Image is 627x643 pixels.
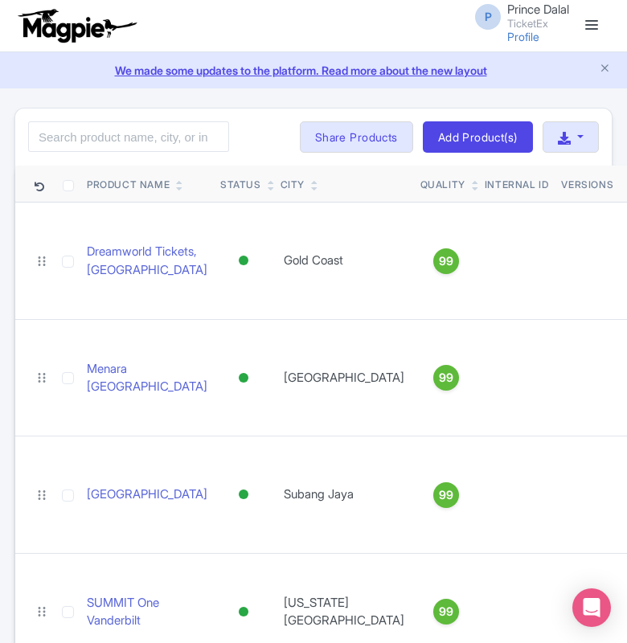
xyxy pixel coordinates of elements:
[478,166,555,203] th: Internal ID
[439,486,453,504] span: 99
[274,203,414,320] td: Gold Coast
[507,30,539,43] a: Profile
[281,178,305,192] div: City
[439,369,453,387] span: 99
[87,178,170,192] div: Product Name
[87,594,207,630] a: SUMMIT One Vanderbilt
[87,485,207,504] a: [GEOGRAPHIC_DATA]
[420,482,472,508] a: 99
[28,121,229,152] input: Search product name, city, or interal id
[87,243,207,279] a: Dreamworld Tickets, [GEOGRAPHIC_DATA]
[423,121,533,154] a: Add Product(s)
[465,3,569,29] a: P Prince Dalal TicketEx
[420,248,472,274] a: 99
[274,436,414,554] td: Subang Jaya
[420,178,465,192] div: Quality
[439,252,453,270] span: 99
[572,588,611,627] div: Open Intercom Messenger
[14,8,139,43] img: logo-ab69f6fb50320c5b225c76a69d11143b.png
[236,367,252,390] div: Active
[236,600,252,624] div: Active
[87,360,207,396] a: Menara [GEOGRAPHIC_DATA]
[599,60,611,79] button: Close announcement
[10,62,617,79] a: We made some updates to the platform. Read more about the new layout
[220,178,261,192] div: Status
[236,483,252,506] div: Active
[420,365,472,391] a: 99
[507,2,569,17] span: Prince Dalal
[439,603,453,620] span: 99
[555,166,620,203] th: Versions
[236,249,252,272] div: Active
[300,121,413,154] a: Share Products
[475,4,501,30] span: P
[507,18,569,29] small: TicketEx
[420,599,472,625] a: 99
[274,319,414,436] td: [GEOGRAPHIC_DATA]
